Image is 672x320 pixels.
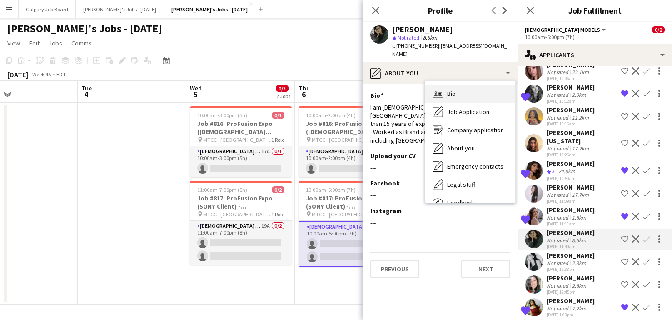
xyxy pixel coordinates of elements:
[203,211,271,218] span: MTCC - [GEOGRAPHIC_DATA] - [GEOGRAPHIC_DATA]
[197,186,247,193] span: 11:00am-7:00pm (8h)
[370,179,400,187] h3: Facebook
[570,191,591,198] div: 17.7km
[525,26,607,33] button: [DEMOGRAPHIC_DATA] Models
[299,194,400,210] h3: Job #817: ProFusion Expo (SONY Client) - [GEOGRAPHIC_DATA]
[19,0,76,18] button: Calgary Job Board
[547,145,570,152] div: Not rated
[370,91,383,100] h3: Bio
[190,194,292,210] h3: Job #817: ProFusion Expo (SONY Client) - [GEOGRAPHIC_DATA]
[547,83,595,91] div: [PERSON_NAME]
[547,251,595,260] div: [PERSON_NAME]
[547,198,595,204] div: [DATE] 11:09am
[425,103,515,121] div: Job Application
[164,0,255,18] button: [PERSON_NAME]'s Jobs - [DATE]
[557,168,577,175] div: 24.8km
[570,237,588,244] div: 8.6km
[299,120,400,136] h3: Job #816: ProFusion Expo ([DEMOGRAPHIC_DATA] Client) - [GEOGRAPHIC_DATA]
[398,34,419,41] span: Not rated
[272,112,284,119] span: 0/1
[299,106,400,177] app-job-card: 10:00am-2:00pm (4h)0/1Job #816: ProFusion Expo ([DEMOGRAPHIC_DATA] Client) - [GEOGRAPHIC_DATA] MT...
[547,297,595,305] div: [PERSON_NAME]
[425,157,515,175] div: Emergency contacts
[203,136,271,143] span: MTCC - [GEOGRAPHIC_DATA] - [GEOGRAPHIC_DATA]
[276,85,289,92] span: 0/3
[552,168,555,175] span: 3
[370,260,419,278] button: Previous
[68,37,95,49] a: Comms
[190,181,292,265] app-job-card: 11:00am-7:00pm (8h)0/2Job #817: ProFusion Expo (SONY Client) - [GEOGRAPHIC_DATA] MTCC - [GEOGRAPH...
[363,5,518,16] h3: Profile
[547,98,595,104] div: [DATE] 10:12am
[547,121,595,127] div: [DATE] 10:16am
[447,162,503,170] span: Emergency contacts
[547,274,595,282] div: [PERSON_NAME]
[461,260,510,278] button: Next
[56,71,66,78] div: EDT
[71,39,92,47] span: Comms
[547,175,595,181] div: [DATE] 10:50am
[76,0,164,18] button: [PERSON_NAME]'s Jobs - [DATE]
[547,282,570,289] div: Not rated
[299,181,400,267] app-job-card: 10:00am-5:00pm (7h)0/2Job #817: ProFusion Expo (SONY Client) - [GEOGRAPHIC_DATA] MTCC - [GEOGRAPH...
[272,186,284,193] span: 0/2
[7,70,28,79] div: [DATE]
[271,211,284,218] span: 1 Role
[7,22,162,35] h1: [PERSON_NAME]'s Jobs - [DATE]
[447,144,475,152] span: About you
[570,214,588,221] div: 1.8km
[425,85,515,103] div: Bio
[518,5,672,16] h3: Job Fulfilment
[547,114,570,121] div: Not rated
[370,164,510,172] div: ---
[652,26,665,33] span: 0/2
[547,106,595,114] div: [PERSON_NAME]
[547,214,570,221] div: Not rated
[190,106,292,177] div: 10:00am-3:00pm (5h)0/1Job #816: ProFusion Expo ([DEMOGRAPHIC_DATA] Client) - [GEOGRAPHIC_DATA] MT...
[547,244,595,250] div: [DATE] 11:49am
[425,175,515,194] div: Legal stuff
[547,266,595,272] div: [DATE] 12:38pm
[392,42,507,57] span: | [EMAIL_ADDRESS][DOMAIN_NAME]
[570,69,591,75] div: 22.1km
[197,112,247,119] span: 10:00am-3:00pm (5h)
[570,145,591,152] div: 17.2km
[547,75,595,81] div: [DATE] 10:06am
[547,305,570,312] div: Not rated
[29,39,40,47] span: Edit
[25,37,43,49] a: Edit
[447,199,474,207] span: Feedback
[447,108,489,116] span: Job Application
[189,89,202,100] span: 5
[570,305,588,312] div: 7.2km
[570,282,588,289] div: 2.8km
[547,229,595,237] div: [PERSON_NAME]
[30,71,53,78] span: Week 45
[547,69,570,75] div: Not rated
[7,39,20,47] span: View
[570,260,588,266] div: 2.3km
[370,207,402,215] h3: Instagram
[525,26,600,33] span: Female Models
[547,206,595,214] div: [PERSON_NAME]
[306,186,356,193] span: 10:00am-5:00pm (7h)
[425,194,515,212] div: Feedback
[370,219,510,227] div: ---
[80,89,92,100] span: 4
[547,237,570,244] div: Not rated
[312,211,380,218] span: MTCC - [GEOGRAPHIC_DATA] - [GEOGRAPHIC_DATA]
[547,312,595,318] div: [DATE] 1:03pm
[547,289,595,295] div: [DATE] 12:45pm
[392,25,453,34] div: [PERSON_NAME]
[81,84,92,92] span: Tue
[447,126,504,134] span: Company application
[518,44,672,66] div: Applicants
[547,260,570,266] div: Not rated
[299,146,400,177] app-card-role: [DEMOGRAPHIC_DATA] Models16A0/110:00am-2:00pm (4h)
[547,183,595,191] div: [PERSON_NAME]
[425,121,515,139] div: Company application
[370,152,416,160] h3: Upload your CV
[392,42,439,49] span: t. [PHONE_NUMBER]
[306,112,356,119] span: 10:00am-2:00pm (4h)
[49,39,62,47] span: Jobs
